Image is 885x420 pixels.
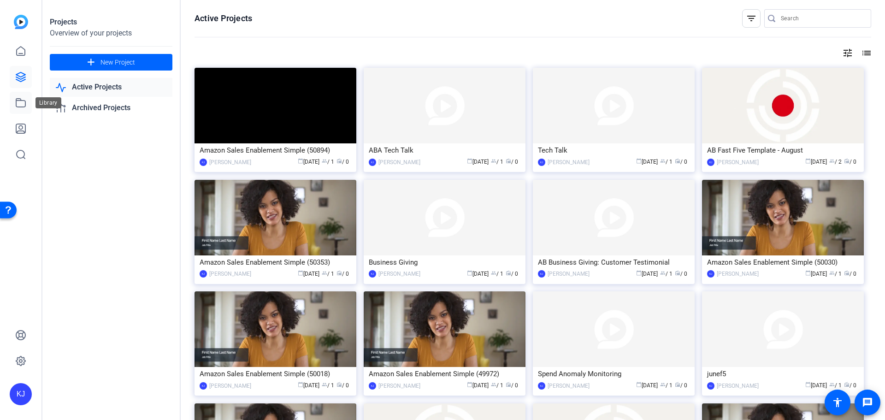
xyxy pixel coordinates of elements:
[491,158,496,164] span: group
[336,382,342,387] span: radio
[538,159,545,166] div: KJ
[85,57,97,68] mat-icon: add
[844,271,856,277] span: / 0
[538,382,545,390] div: KJ
[50,99,172,118] a: Archived Projects
[506,271,518,277] span: / 0
[675,270,680,276] span: radio
[862,397,873,408] mat-icon: message
[322,270,327,276] span: group
[336,270,342,276] span: radio
[844,382,850,387] span: radio
[322,382,327,387] span: group
[200,143,351,157] div: Amazon Sales Enablement Simple (50894)
[675,158,680,164] span: radio
[717,158,759,167] div: [PERSON_NAME]
[506,382,518,389] span: / 0
[660,158,666,164] span: group
[829,159,842,165] span: / 2
[707,159,714,166] div: KJ
[50,78,172,97] a: Active Projects
[369,367,520,381] div: Amazon Sales Enablement Simple (49972)
[805,158,811,164] span: calendar_today
[538,270,545,278] div: KJ
[829,270,835,276] span: group
[298,382,303,387] span: calendar_today
[50,54,172,71] button: New Project
[336,158,342,164] span: radio
[660,382,666,387] span: group
[636,270,642,276] span: calendar_today
[506,382,511,387] span: radio
[467,158,472,164] span: calendar_today
[322,382,334,389] span: / 1
[707,382,714,390] div: KJ
[538,143,690,157] div: Tech Talk
[707,270,714,278] div: KJ
[660,382,673,389] span: / 1
[336,271,349,277] span: / 0
[491,270,496,276] span: group
[336,159,349,165] span: / 0
[675,271,687,277] span: / 0
[322,271,334,277] span: / 1
[209,269,251,278] div: [PERSON_NAME]
[491,159,503,165] span: / 1
[298,158,303,164] span: calendar_today
[506,159,518,165] span: / 0
[336,382,349,389] span: / 0
[660,159,673,165] span: / 1
[675,159,687,165] span: / 0
[467,270,472,276] span: calendar_today
[491,382,503,389] span: / 1
[298,271,319,277] span: [DATE]
[538,367,690,381] div: Spend Anomaly Monitoring
[467,159,489,165] span: [DATE]
[200,159,207,166] div: KJ
[369,159,376,166] div: KJ
[100,58,135,67] span: New Project
[378,381,420,390] div: [PERSON_NAME]
[491,271,503,277] span: / 1
[636,382,642,387] span: calendar_today
[298,159,319,165] span: [DATE]
[369,382,376,390] div: KJ
[636,271,658,277] span: [DATE]
[195,13,252,24] h1: Active Projects
[781,13,864,24] input: Search
[675,382,687,389] span: / 0
[844,270,850,276] span: radio
[805,270,811,276] span: calendar_today
[200,255,351,269] div: Amazon Sales Enablement Simple (50353)
[548,158,590,167] div: [PERSON_NAME]
[369,143,520,157] div: ABA Tech Talk
[717,269,759,278] div: [PERSON_NAME]
[506,158,511,164] span: radio
[548,381,590,390] div: [PERSON_NAME]
[378,158,420,167] div: [PERSON_NAME]
[805,271,827,277] span: [DATE]
[10,383,32,405] div: KJ
[842,47,853,59] mat-icon: tune
[860,47,871,59] mat-icon: list
[209,158,251,167] div: [PERSON_NAME]
[548,269,590,278] div: [PERSON_NAME]
[369,255,520,269] div: Business Giving
[636,158,642,164] span: calendar_today
[844,382,856,389] span: / 0
[707,367,859,381] div: junef5
[832,397,843,408] mat-icon: accessibility
[369,270,376,278] div: KJ
[50,28,172,39] div: Overview of your projects
[675,382,680,387] span: radio
[717,381,759,390] div: [PERSON_NAME]
[538,255,690,269] div: AB Business Giving: Customer Testimonial
[14,15,28,29] img: blue-gradient.svg
[829,382,835,387] span: group
[50,17,172,28] div: Projects
[805,159,827,165] span: [DATE]
[200,367,351,381] div: Amazon Sales Enablement Simple (50018)
[200,382,207,390] div: KJ
[322,158,327,164] span: group
[636,382,658,389] span: [DATE]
